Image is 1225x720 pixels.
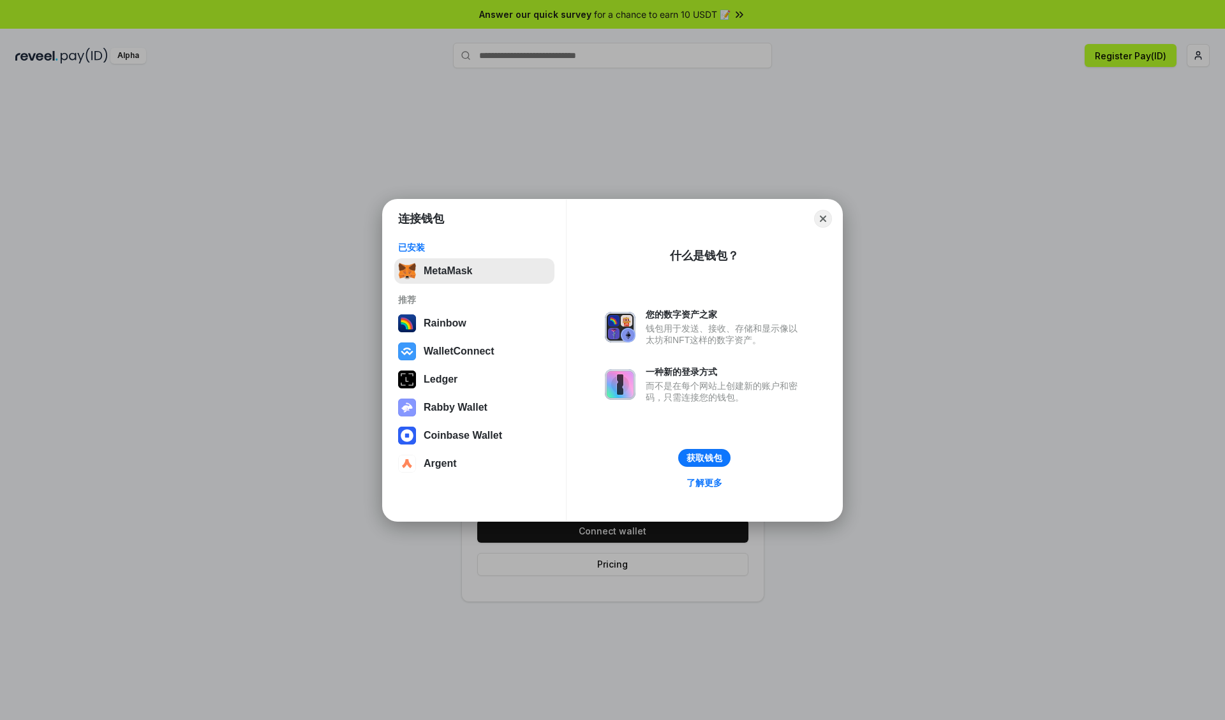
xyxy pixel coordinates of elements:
[394,423,554,448] button: Coinbase Wallet
[394,367,554,392] button: Ledger
[424,374,457,385] div: Ledger
[687,477,722,489] div: 了解更多
[398,399,416,416] img: svg+xml,%3Csvg%20xmlns%3D%22http%3A%2F%2Fwww.w3.org%2F2000%2Fsvg%22%20fill%3D%22none%22%20viewBox...
[398,262,416,280] img: svg+xml,%3Csvg%20fill%3D%22none%22%20height%3D%2233%22%20viewBox%3D%220%200%2035%2033%22%20width%...
[605,312,635,342] img: svg+xml,%3Csvg%20xmlns%3D%22http%3A%2F%2Fwww.w3.org%2F2000%2Fsvg%22%20fill%3D%22none%22%20viewBox...
[398,314,416,332] img: svg+xml,%3Csvg%20width%3D%22120%22%20height%3D%22120%22%20viewBox%3D%220%200%20120%20120%22%20fil...
[394,339,554,364] button: WalletConnect
[424,265,472,277] div: MetaMask
[424,402,487,413] div: Rabby Wallet
[424,458,457,469] div: Argent
[670,248,739,263] div: 什么是钱包？
[398,242,551,253] div: 已安装
[424,346,494,357] div: WalletConnect
[398,294,551,305] div: 推荐
[646,366,804,378] div: 一种新的登录方式
[398,455,416,473] img: svg+xml,%3Csvg%20width%3D%2228%22%20height%3D%2228%22%20viewBox%3D%220%200%2028%2028%22%20fill%3D...
[398,211,444,226] h1: 连接钱包
[646,309,804,320] div: 您的数字资产之家
[398,342,416,360] img: svg+xml,%3Csvg%20width%3D%2228%22%20height%3D%2228%22%20viewBox%3D%220%200%2028%2028%22%20fill%3D...
[814,210,832,228] button: Close
[646,323,804,346] div: 钱包用于发送、接收、存储和显示像以太坊和NFT这样的数字资产。
[424,430,502,441] div: Coinbase Wallet
[646,380,804,403] div: 而不是在每个网站上创建新的账户和密码，只需连接您的钱包。
[394,311,554,336] button: Rainbow
[394,258,554,284] button: MetaMask
[394,395,554,420] button: Rabby Wallet
[398,371,416,388] img: svg+xml,%3Csvg%20xmlns%3D%22http%3A%2F%2Fwww.w3.org%2F2000%2Fsvg%22%20width%3D%2228%22%20height%3...
[678,449,731,467] button: 获取钱包
[398,427,416,444] img: svg+xml,%3Csvg%20width%3D%2228%22%20height%3D%2228%22%20viewBox%3D%220%200%2028%2028%22%20fill%3D...
[679,474,730,491] a: 了解更多
[424,318,466,329] div: Rainbow
[605,369,635,400] img: svg+xml,%3Csvg%20xmlns%3D%22http%3A%2F%2Fwww.w3.org%2F2000%2Fsvg%22%20fill%3D%22none%22%20viewBox...
[394,451,554,476] button: Argent
[687,452,722,464] div: 获取钱包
